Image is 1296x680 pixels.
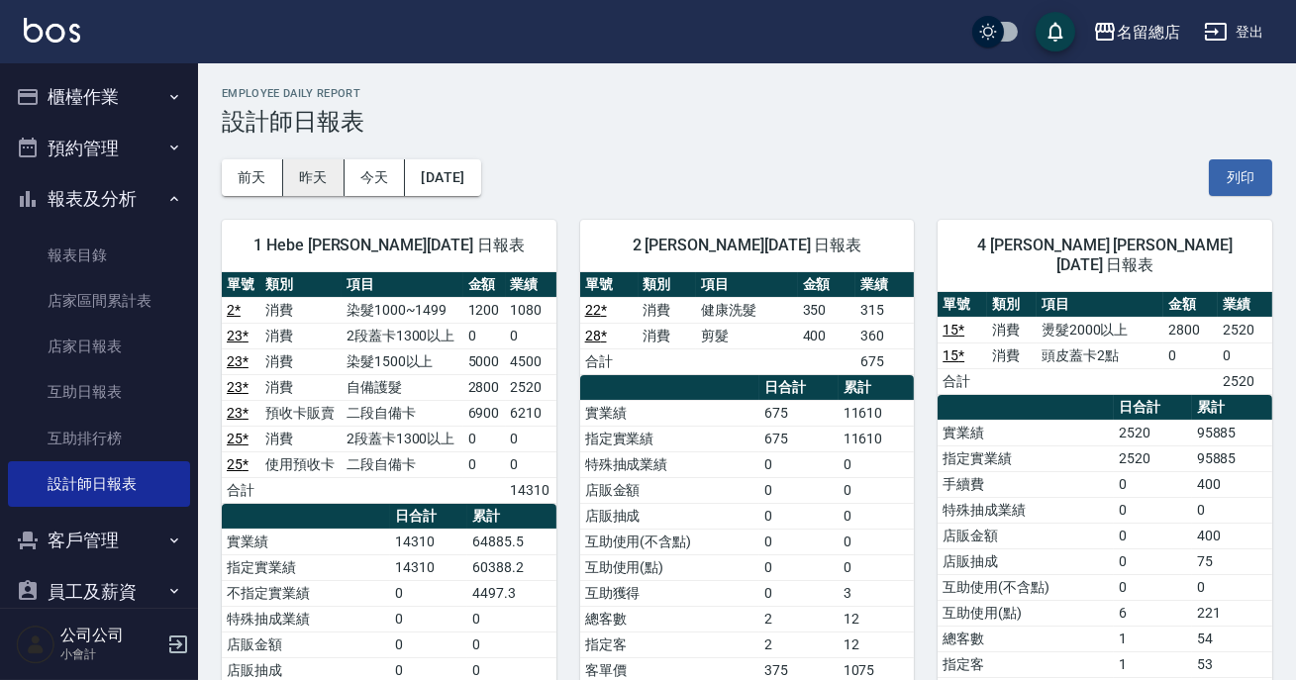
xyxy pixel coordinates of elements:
[8,233,190,278] a: 報表目錄
[467,580,555,606] td: 4497.3
[506,272,556,298] th: 業績
[342,451,463,477] td: 二段自備卡
[60,645,161,663] p: 小會計
[222,606,390,631] td: 特殊抽成業績
[938,497,1114,523] td: 特殊抽成業績
[24,18,80,43] img: Logo
[987,317,1037,342] td: 消費
[798,297,856,323] td: 350
[580,529,759,554] td: 互助使用(不含點)
[463,426,506,451] td: 0
[1192,497,1272,523] td: 0
[405,159,480,196] button: [DATE]
[8,416,190,461] a: 互助排行榜
[839,580,915,606] td: 3
[938,626,1114,651] td: 總客數
[1196,14,1272,50] button: 登出
[506,400,556,426] td: 6210
[222,272,556,504] table: a dense table
[1192,420,1272,445] td: 95885
[580,272,915,375] table: a dense table
[1036,12,1075,51] button: save
[1218,317,1272,342] td: 2520
[1163,342,1218,368] td: 0
[222,477,260,503] td: 合計
[8,173,190,225] button: 報表及分析
[855,272,914,298] th: 業績
[839,554,915,580] td: 0
[759,477,839,503] td: 0
[580,554,759,580] td: 互助使用(點)
[463,348,506,374] td: 5000
[506,297,556,323] td: 1080
[696,323,797,348] td: 剪髮
[938,368,987,394] td: 合計
[839,529,915,554] td: 0
[1192,651,1272,677] td: 53
[506,348,556,374] td: 4500
[759,451,839,477] td: 0
[639,272,697,298] th: 類別
[283,159,345,196] button: 昨天
[222,554,390,580] td: 指定實業績
[1114,523,1191,548] td: 0
[260,451,342,477] td: 使用預收卡
[345,159,406,196] button: 今天
[342,297,463,323] td: 染髮1000~1499
[222,580,390,606] td: 不指定實業績
[1114,626,1191,651] td: 1
[855,323,914,348] td: 360
[342,348,463,374] td: 染髮1500以上
[759,503,839,529] td: 0
[222,272,260,298] th: 單號
[604,236,891,255] span: 2 [PERSON_NAME][DATE] 日報表
[1192,523,1272,548] td: 400
[938,420,1114,445] td: 實業績
[342,426,463,451] td: 2段蓋卡1300以上
[1114,395,1191,421] th: 日合計
[1085,12,1188,52] button: 名留總店
[580,272,639,298] th: 單號
[1037,342,1163,368] td: 頭皮蓋卡2點
[938,292,987,318] th: 單號
[8,566,190,618] button: 員工及薪資
[759,606,839,631] td: 2
[987,292,1037,318] th: 類別
[260,348,342,374] td: 消費
[506,374,556,400] td: 2520
[839,400,915,426] td: 11610
[260,374,342,400] td: 消費
[260,400,342,426] td: 預收卡販賣
[987,342,1037,368] td: 消費
[506,426,556,451] td: 0
[222,529,390,554] td: 實業績
[759,426,839,451] td: 675
[506,323,556,348] td: 0
[390,606,467,631] td: 0
[16,625,55,664] img: Person
[580,451,759,477] td: 特殊抽成業績
[580,503,759,529] td: 店販抽成
[1114,651,1191,677] td: 1
[938,523,1114,548] td: 店販金額
[467,631,555,657] td: 0
[938,548,1114,574] td: 店販抽成
[463,272,506,298] th: 金額
[222,159,283,196] button: 前天
[938,471,1114,497] td: 手續費
[1192,445,1272,471] td: 95885
[222,87,1272,100] h2: Employee Daily Report
[390,529,467,554] td: 14310
[8,369,190,415] a: 互助日報表
[639,323,697,348] td: 消費
[222,631,390,657] td: 店販金額
[580,477,759,503] td: 店販金額
[1218,292,1272,318] th: 業績
[580,348,639,374] td: 合計
[390,504,467,530] th: 日合計
[839,477,915,503] td: 0
[938,600,1114,626] td: 互助使用(點)
[390,580,467,606] td: 0
[222,108,1272,136] h3: 設計師日報表
[1114,574,1191,600] td: 0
